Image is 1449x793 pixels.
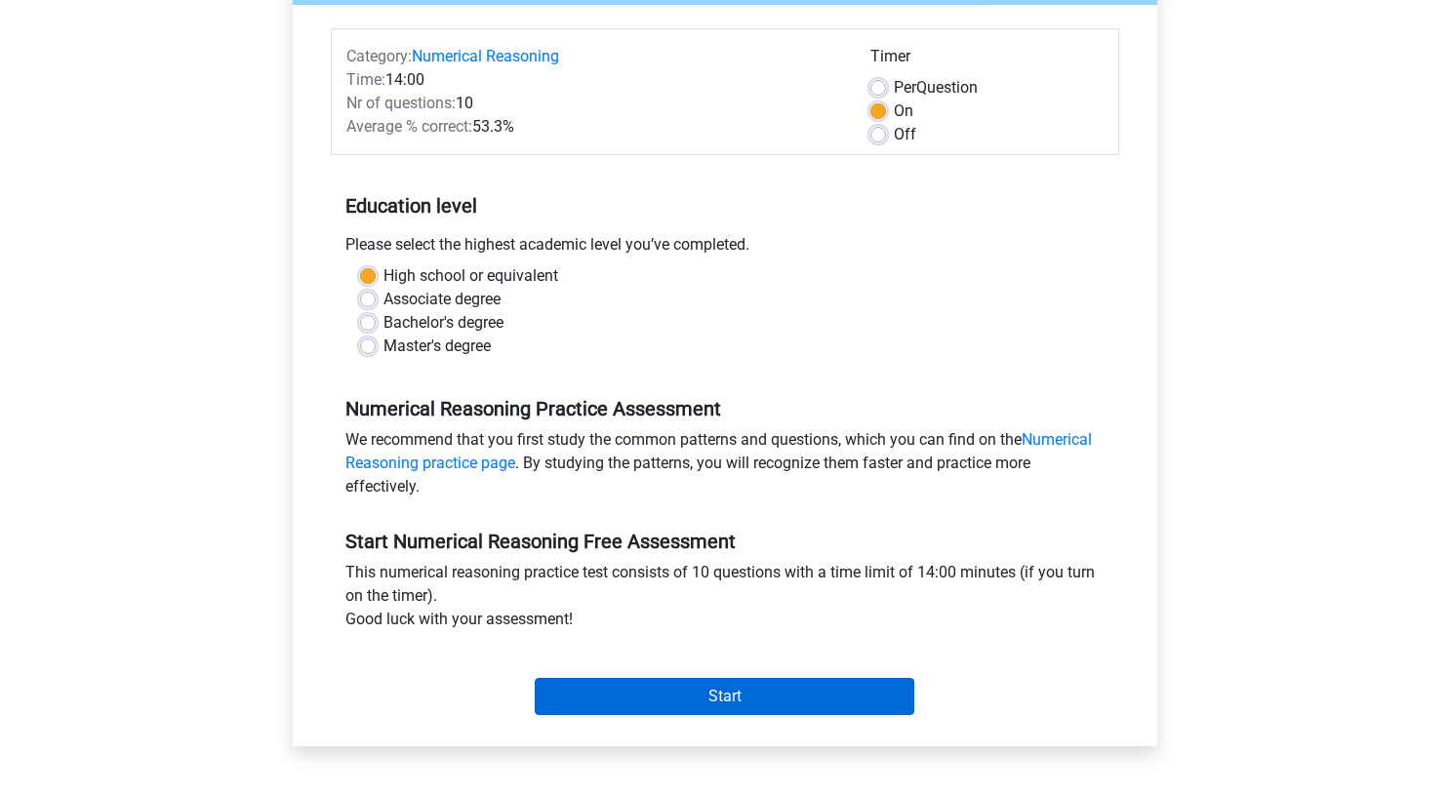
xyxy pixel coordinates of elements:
[412,47,559,65] a: Numerical Reasoning
[345,397,1105,420] h5: Numerical Reasoning Practice Assessment
[331,233,1119,264] div: Please select the highest academic level you’ve completed.
[870,45,1104,76] div: Timer
[346,47,412,65] span: Category:
[346,117,472,136] span: Average % correct:
[345,530,1105,553] h5: Start Numerical Reasoning Free Assessment
[346,70,385,89] span: Time:
[535,678,914,715] input: Start
[345,186,1105,225] h5: Education level
[894,78,916,97] span: Per
[331,428,1119,506] div: We recommend that you first study the common patterns and questions, which you can find on the . ...
[383,288,501,311] label: Associate degree
[332,115,856,139] div: 53.3%
[894,76,978,99] label: Question
[383,335,491,358] label: Master's degree
[332,68,856,92] div: 14:00
[346,94,456,112] span: Nr of questions:
[332,92,856,115] div: 10
[894,99,913,123] label: On
[331,561,1119,639] div: This numerical reasoning practice test consists of 10 questions with a time limit of 14:00 minute...
[383,311,503,335] label: Bachelor's degree
[894,123,916,146] label: Off
[383,264,558,288] label: High school or equivalent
